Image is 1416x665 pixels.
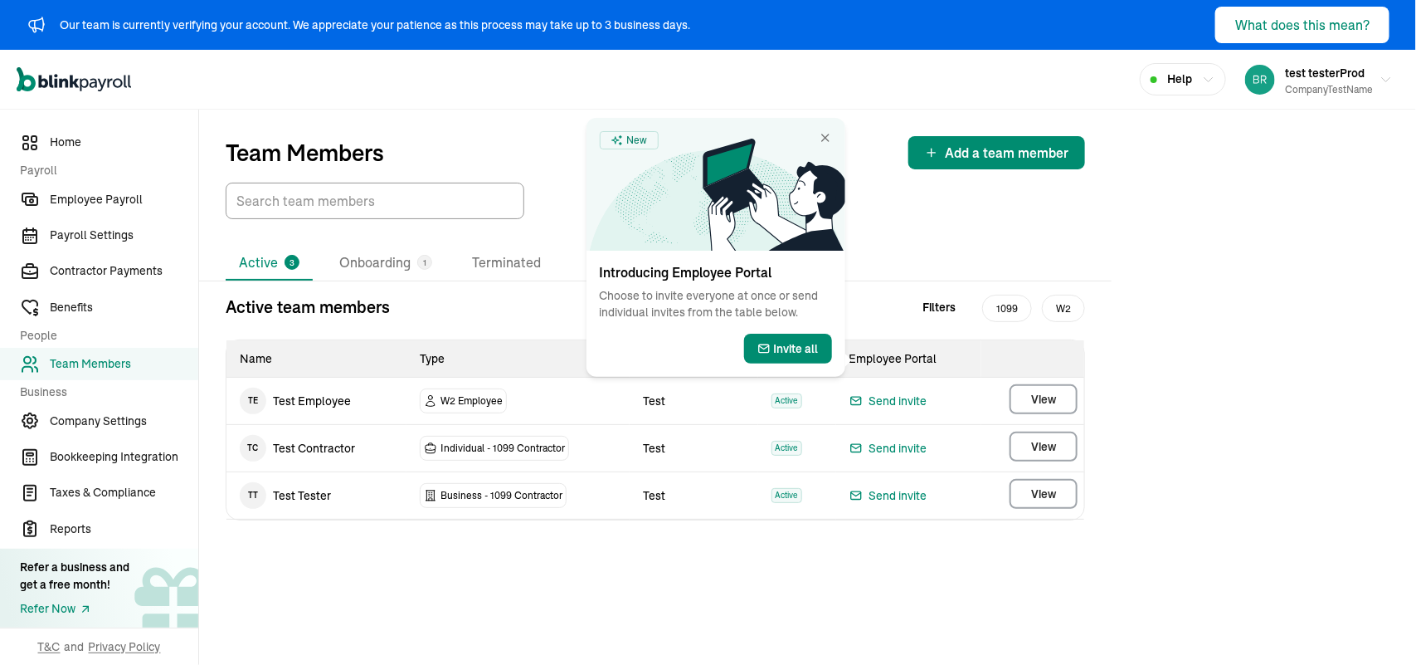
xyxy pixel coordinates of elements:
[849,351,937,366] span: Employee Portal
[89,638,161,655] span: Privacy Policy
[226,139,384,166] p: Team Members
[50,355,198,373] span: Team Members
[1285,82,1373,97] div: CompanyTestName
[50,484,198,501] span: Taxes & Compliance
[226,295,390,320] p: Active team members
[1031,438,1056,455] span: View
[226,246,313,281] li: Active
[1235,15,1370,35] div: What does this mean?
[774,340,819,357] span: Invite all
[849,486,927,506] button: Send invite
[819,131,832,144] button: Close card
[643,441,665,456] span: Test
[1140,63,1226,95] button: Help
[440,440,565,457] span: Individual - 1099 Contractor
[1285,66,1365,81] span: test testerProd
[226,378,406,424] td: Test employee
[1042,295,1085,322] span: W2
[849,438,927,458] button: Send invite
[440,487,562,504] span: Business - 1099 Contractor
[771,441,802,456] span: Active
[1031,486,1056,502] span: View
[226,425,406,472] td: Test contractor
[982,295,1032,322] span: 1099
[423,257,426,269] span: 1
[240,388,266,414] span: T E
[240,482,266,509] span: T T
[38,638,61,655] span: T&C
[50,521,198,538] span: Reports
[406,340,630,378] th: Type
[226,340,406,378] th: Name
[1010,479,1078,509] button: View
[50,134,198,151] span: Home
[50,448,198,466] span: Bookkeeping Integration
[1238,59,1399,100] button: test testerProdCompanyTestName
[20,327,188,345] span: People
[771,394,802,408] span: Active
[60,17,690,34] div: Our team is currently verifying your account. We appreciate your patience as this process may tak...
[600,287,832,320] p: Choose to invite everyone at once or send individual invites from the table below.
[459,246,554,281] li: Terminated
[326,246,445,281] li: Onboarding
[1167,71,1192,88] span: Help
[643,394,665,408] span: Test
[440,393,503,409] span: W2 Employee
[1031,391,1056,408] span: View
[20,384,188,401] span: Business
[50,413,198,430] span: Company Settings
[50,191,198,208] span: Employee Payroll
[226,183,524,219] input: TextInput
[20,559,129,594] div: Refer a business and get a free month!
[1215,7,1389,43] button: What does this mean?
[290,257,294,269] span: 3
[627,132,648,149] span: New
[20,162,188,179] span: Payroll
[945,143,1068,163] span: Add a team member
[20,600,129,618] a: Refer Now
[744,334,832,364] button: Invite all
[849,391,927,411] button: Send invite
[908,136,1085,169] button: Add a team member
[50,227,198,244] span: Payroll Settings
[1141,486,1416,665] iframe: Chat Widget
[240,435,266,462] span: T C
[226,472,406,519] td: Test tester
[922,299,956,316] span: Filters
[50,299,198,316] span: Benefits
[643,488,665,503] span: Test
[600,264,832,281] h3: Introducing Employee Portal
[771,488,802,503] span: Active
[50,262,198,280] span: Contractor Payments
[1010,384,1078,414] button: View
[17,56,131,104] nav: Global
[1010,432,1078,462] button: View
